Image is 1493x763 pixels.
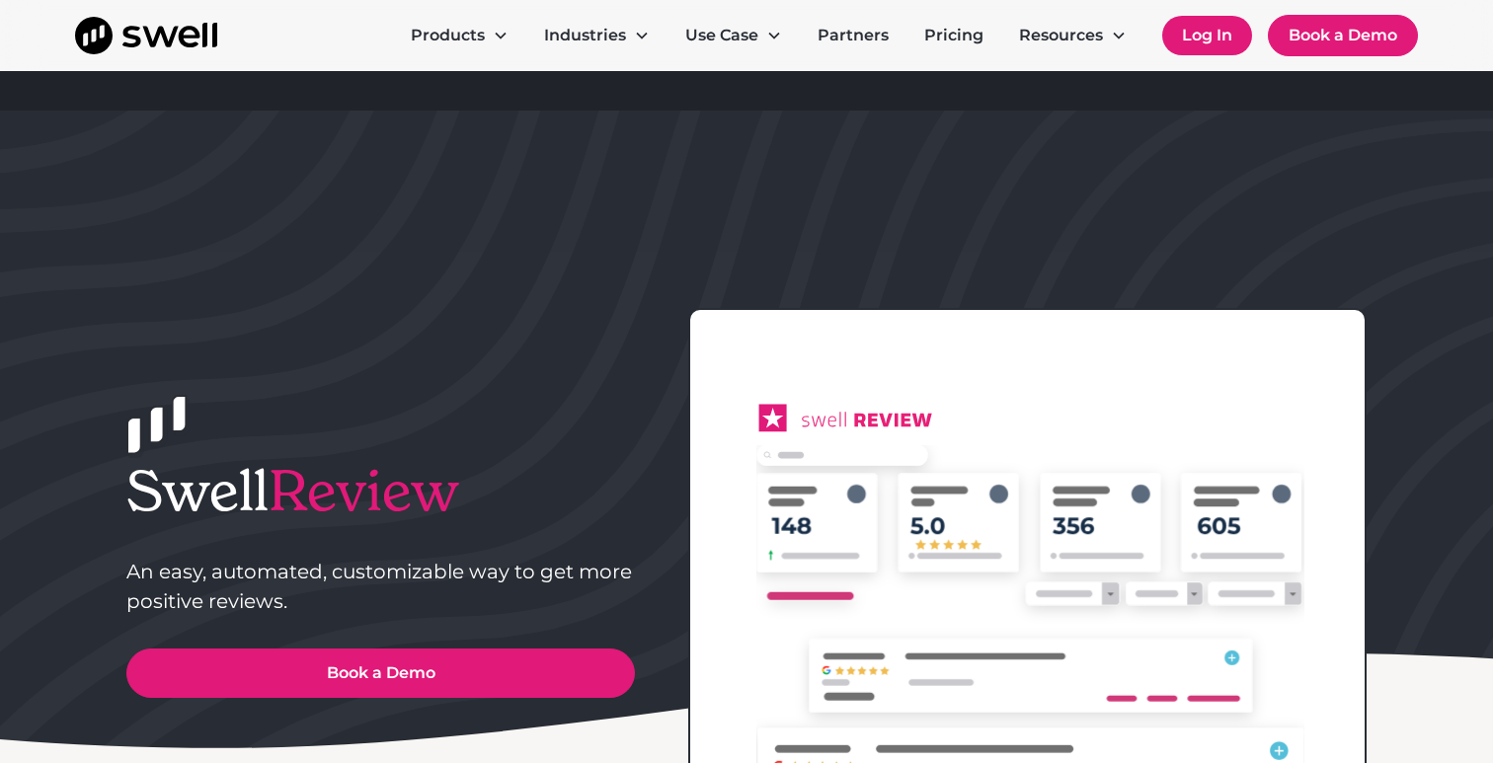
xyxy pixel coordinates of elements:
[1053,517,1094,534] g: 356
[1268,15,1418,56] a: Book a Demo
[269,456,459,526] span: Review
[802,16,904,55] a: Partners
[910,517,944,534] g: 5.0
[544,24,626,47] div: Industries
[126,649,635,698] a: Book a Demo
[908,16,999,55] a: Pricing
[772,517,812,534] g: 148
[126,557,635,616] p: An easy, automated, customizable way to get more positive reviews.
[1019,24,1103,47] div: Resources
[528,16,666,55] div: Industries
[1162,16,1252,55] a: Log In
[395,16,524,55] div: Products
[411,24,485,47] div: Products
[685,24,758,47] div: Use Case
[802,412,846,426] g: swell
[1003,16,1142,55] div: Resources
[669,16,798,55] div: Use Case
[75,17,217,54] a: home
[126,458,635,524] h1: Swell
